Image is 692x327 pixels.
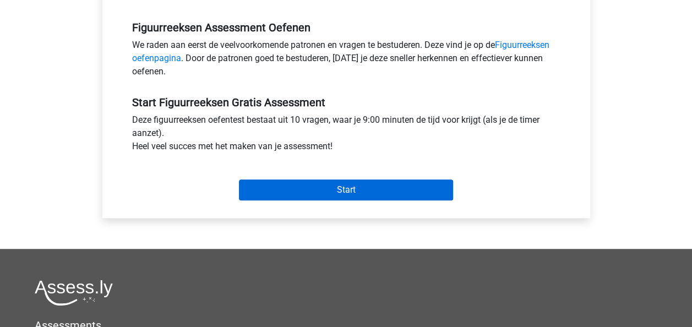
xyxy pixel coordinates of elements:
[132,96,560,109] h5: Start Figuurreeksen Gratis Assessment
[124,39,569,83] div: We raden aan eerst de veelvoorkomende patronen en vragen te bestuderen. Deze vind je op de . Door...
[132,21,560,34] h5: Figuurreeksen Assessment Oefenen
[124,113,569,157] div: Deze figuurreeksen oefentest bestaat uit 10 vragen, waar je 9:00 minuten de tijd voor krijgt (als...
[35,280,113,306] img: Assessly logo
[239,179,453,200] input: Start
